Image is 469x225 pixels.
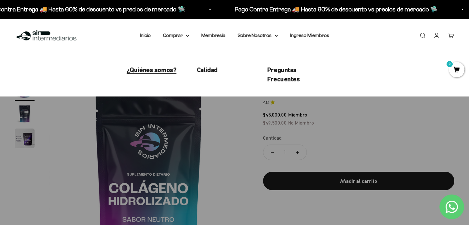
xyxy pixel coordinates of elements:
[267,66,300,83] span: Preguntas Frecuentes
[289,145,306,160] button: Aumentar cantidad
[20,93,127,103] input: Otra (por favor especifica)
[197,66,218,74] span: Calidad
[233,4,436,14] p: Pago Contra Entrega 🚚 Hasta 60% de descuento vs precios de mercado 🛸
[127,65,176,75] a: ¿Quiénes somos?
[288,112,307,117] span: Miembro
[197,65,218,75] a: Calidad
[267,65,323,84] a: Preguntas Frecuentes
[201,33,225,38] a: Membresía
[15,104,35,124] img: Colágeno Hidrolizado
[263,172,454,190] button: Añadir al carrito
[449,67,464,74] a: 0
[15,129,35,150] button: Ir al artículo 3
[446,60,453,68] mark: 0
[15,104,35,125] button: Ir al artículo 2
[140,33,151,38] a: Inicio
[7,55,128,66] div: País de origen de ingredientes
[163,31,189,39] summary: Comprar
[263,112,287,117] span: $45.000,00
[263,99,454,106] a: 4.84.8 de 5.0 estrellas
[7,80,128,91] div: Comparativa con otros productos similares
[263,99,269,106] span: 4.8
[288,120,314,125] span: No Miembro
[290,33,329,38] a: Ingreso Miembros
[7,68,128,79] div: Certificaciones de calidad
[127,66,176,74] span: ¿Quiénes somos?
[263,134,282,142] label: Cantidad:
[263,120,287,125] span: $49.500,00
[101,106,127,117] span: Enviar
[263,145,281,160] button: Reducir cantidad
[7,10,128,38] p: Para decidirte a comprar este suplemento, ¿qué información específica sobre su pureza, origen o c...
[101,106,128,117] button: Enviar
[15,129,35,148] img: Colágeno Hidrolizado
[238,31,278,39] summary: Sobre Nosotros
[275,177,442,185] div: Añadir al carrito
[7,43,128,54] div: Detalles sobre ingredientes "limpios"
